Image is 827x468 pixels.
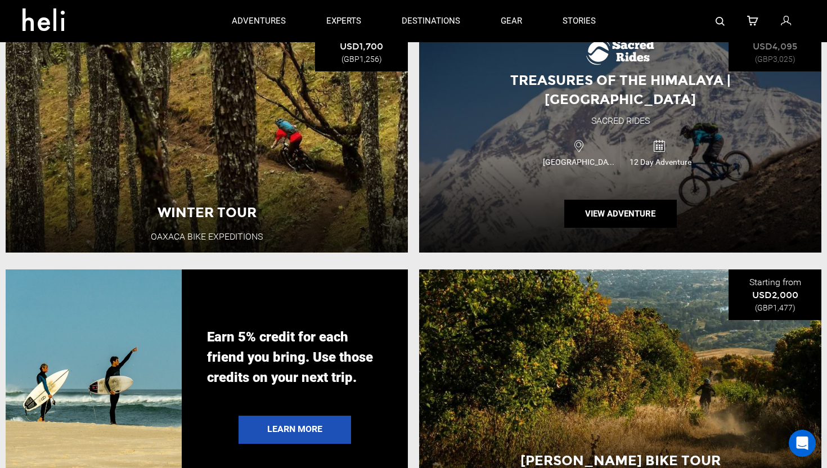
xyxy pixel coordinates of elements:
[207,327,383,388] p: Earn 5% credit for each friend you bring. Use those credits on your next trip.
[564,200,677,228] button: View Adventure
[239,416,351,444] a: Learn More
[326,15,361,27] p: experts
[232,15,286,27] p: adventures
[586,38,654,65] img: images
[716,17,725,26] img: search-bar-icon.svg
[789,430,816,457] div: Open Intercom Messenger
[510,72,731,107] span: Treasures of the Himalaya | [GEOGRAPHIC_DATA]
[540,156,621,168] span: [GEOGRAPHIC_DATA]
[402,15,460,27] p: destinations
[591,115,650,128] div: Sacred Rides
[621,156,701,168] span: 12 Day Adventure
